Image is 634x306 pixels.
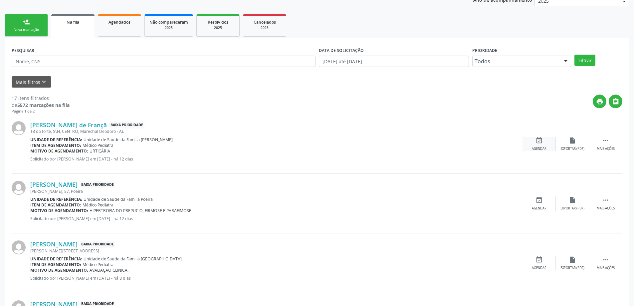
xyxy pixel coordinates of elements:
span: Não compareceram [149,19,188,25]
label: Prioridade [472,45,497,56]
div: Nova marcação [10,27,43,32]
i: event_available [535,137,543,144]
div: Mais ações [597,206,615,211]
div: [PERSON_NAME][STREET_ADDRESS] [30,248,523,254]
div: 2025 [201,25,235,30]
i:  [602,256,609,263]
span: Unidade de Saude da Familia [PERSON_NAME] [84,137,173,143]
div: Mais ações [597,147,615,151]
span: URTICÁRIA [90,148,110,154]
span: HIPERTROFIA DO PREPUCIO, FIRMOSE E PARAFIMOSE [90,208,191,213]
span: Baixa Prioridade [80,181,115,188]
span: Todos [475,58,557,65]
p: Solicitado por [PERSON_NAME] em [DATE] - há 12 dias [30,216,523,221]
i:  [612,98,619,105]
p: Solicitado por [PERSON_NAME] em [DATE] - há 8 dias [30,275,523,281]
div: person_add [23,18,30,26]
b: Item de agendamento: [30,262,81,267]
img: img [12,181,26,195]
div: [PERSON_NAME], 87, Poeira [30,188,523,194]
a: [PERSON_NAME] [30,181,78,188]
span: Agendados [108,19,130,25]
b: Motivo de agendamento: [30,208,88,213]
div: Agendar [532,266,546,270]
span: Unidade de Saude da Familia Poeira [84,196,153,202]
b: Unidade de referência: [30,196,82,202]
i:  [602,137,609,144]
b: Motivo de agendamento: [30,267,88,273]
span: AVALIAÇÃO CLÍNICA. [90,267,128,273]
b: Item de agendamento: [30,202,81,208]
a: [PERSON_NAME] de Françã [30,121,107,129]
input: Selecione um intervalo [319,56,469,67]
strong: 5572 marcações na fila [17,102,70,108]
b: Unidade de referência: [30,256,82,262]
i: insert_drive_file [569,256,576,263]
div: Exportar (PDF) [560,147,584,151]
p: Solicitado por [PERSON_NAME] em [DATE] - há 12 dias [30,156,523,162]
img: img [12,121,26,135]
button: Mais filtroskeyboard_arrow_down [12,76,51,88]
div: Exportar (PDF) [560,206,584,211]
label: DATA DE SOLICITAÇÃO [319,45,364,56]
span: Na fila [67,19,79,25]
span: Baixa Prioridade [80,241,115,248]
div: Mais ações [597,266,615,270]
i: event_available [535,256,543,263]
b: Unidade de referência: [30,137,82,143]
button: print [593,95,606,108]
span: Unidade de Saude da Familia [GEOGRAPHIC_DATA] [84,256,182,262]
div: 2025 [149,25,188,30]
img: img [12,240,26,254]
i: print [596,98,603,105]
div: 18 do forte, S\N, CENTRO, Marechal Deodoro - AL [30,129,523,134]
div: de [12,102,70,109]
i:  [602,196,609,204]
input: Nome, CNS [12,56,316,67]
i: event_available [535,196,543,204]
span: Médico Pediatra [83,202,113,208]
span: Baixa Prioridade [109,122,144,129]
div: 17 itens filtrados [12,95,70,102]
label: PESQUISAR [12,45,34,56]
button: Filtrar [574,55,595,66]
span: Médico Pediatra [83,143,113,148]
span: Médico Pediatra [83,262,113,267]
i: insert_drive_file [569,196,576,204]
b: Item de agendamento: [30,143,81,148]
span: Resolvidos [208,19,228,25]
div: Agendar [532,147,546,151]
span: Cancelados [254,19,276,25]
div: Agendar [532,206,546,211]
i: insert_drive_file [569,137,576,144]
div: Exportar (PDF) [560,266,584,270]
a: [PERSON_NAME] [30,240,78,248]
i: keyboard_arrow_down [40,78,48,86]
div: 2025 [248,25,281,30]
button:  [609,95,622,108]
b: Motivo de agendamento: [30,148,88,154]
div: Página 1 de 2 [12,109,70,114]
